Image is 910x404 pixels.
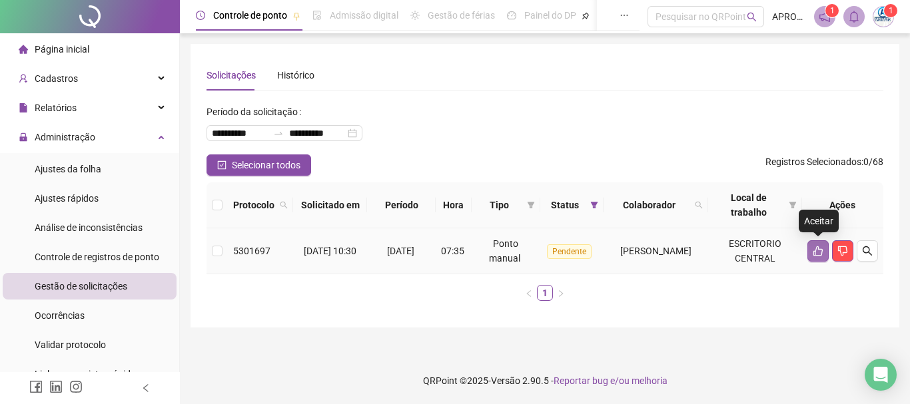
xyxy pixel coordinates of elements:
[35,102,77,113] span: Relatórios
[277,195,290,215] span: search
[799,210,839,232] div: Aceitar
[807,198,878,212] div: Ações
[692,195,705,215] span: search
[273,128,284,138] span: to
[873,7,893,27] img: 1169
[29,380,43,393] span: facebook
[547,244,592,259] span: Pendente
[69,380,83,393] span: instagram
[49,380,63,393] span: linkedin
[489,238,520,264] span: Ponto manual
[819,11,831,23] span: notification
[553,285,569,301] button: right
[813,246,823,256] span: like
[620,11,629,20] span: ellipsis
[233,198,274,212] span: Protocolo
[207,68,256,83] div: Solicitações
[292,12,300,20] span: pushpin
[213,10,287,21] span: Controle de ponto
[865,359,897,391] div: Open Intercom Messenger
[848,11,860,23] span: bell
[232,158,300,172] span: Selecionar todos
[233,246,270,256] span: 5301697
[620,246,691,256] span: [PERSON_NAME]
[765,156,861,167] span: Registros Selecionados
[582,12,590,20] span: pushpin
[217,160,227,170] span: check-square
[180,357,910,404] footer: QRPoint © 2025 - 2.90.5 -
[273,128,284,138] span: swap-right
[35,73,78,84] span: Cadastros
[825,4,839,17] sup: 1
[141,383,151,393] span: left
[410,11,420,20] span: sun
[441,246,464,256] span: 07:35
[277,68,314,83] div: Histórico
[35,193,99,204] span: Ajustes rápidos
[35,222,143,233] span: Análise de inconsistências
[747,12,757,22] span: search
[521,285,537,301] button: left
[330,10,398,21] span: Admissão digital
[765,154,883,176] span: : 0 / 68
[35,369,136,379] span: Link para registro rápido
[477,198,522,212] span: Tipo
[837,246,848,256] span: dislike
[524,10,576,21] span: Painel do DP
[207,101,306,122] label: Período da solicitação
[695,201,703,209] span: search
[588,195,601,215] span: filter
[525,290,533,298] span: left
[789,201,797,209] span: filter
[590,201,598,209] span: filter
[491,375,520,386] span: Versão
[19,74,28,83] span: user-add
[862,246,873,256] span: search
[772,9,806,24] span: APROVAUTO
[436,182,472,228] th: Hora
[304,246,356,256] span: [DATE] 10:30
[428,10,495,21] span: Gestão de férias
[35,44,89,55] span: Página inicial
[708,228,802,274] td: ESCRITORIO CENTRAL
[35,310,85,321] span: Ocorrências
[557,290,565,298] span: right
[19,103,28,112] span: file
[19,45,28,54] span: home
[293,182,367,228] th: Solicitado em
[35,252,159,262] span: Controle de registros de ponto
[609,198,689,212] span: Colaborador
[35,339,106,350] span: Validar protocolo
[207,154,311,176] button: Selecionar todos
[786,188,799,222] span: filter
[830,6,835,15] span: 1
[367,182,436,228] th: Período
[884,4,897,17] sup: Atualize o seu contato no menu Meus Dados
[280,201,288,209] span: search
[196,11,205,20] span: clock-circle
[554,375,668,386] span: Reportar bug e/ou melhoria
[713,190,783,220] span: Local de trabalho
[387,246,414,256] span: [DATE]
[538,286,552,300] a: 1
[35,132,95,142] span: Administração
[524,195,538,215] span: filter
[507,11,516,20] span: dashboard
[35,281,127,292] span: Gestão de solicitações
[889,6,893,15] span: 1
[537,285,553,301] li: 1
[35,164,101,174] span: Ajustes da folha
[19,132,28,142] span: lock
[312,11,322,20] span: file-done
[527,201,535,209] span: filter
[546,198,585,212] span: Status
[521,285,537,301] li: Página anterior
[553,285,569,301] li: Próxima página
